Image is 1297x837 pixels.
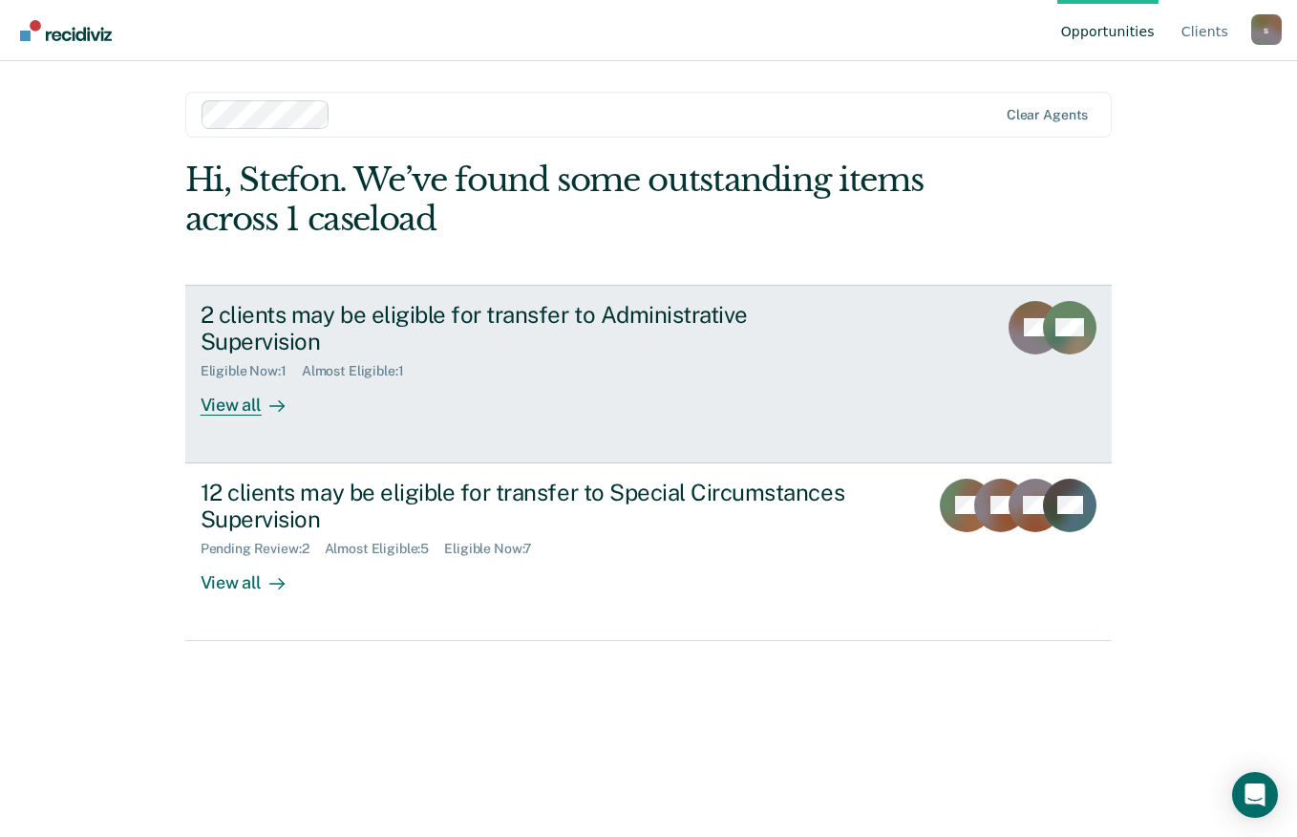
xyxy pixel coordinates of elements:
[201,301,871,356] div: 2 clients may be eligible for transfer to Administrative Supervision
[201,557,308,594] div: View all
[1251,14,1282,45] div: s
[185,285,1113,463] a: 2 clients may be eligible for transfer to Administrative SupervisionEligible Now:1Almost Eligible...
[444,541,547,557] div: Eligible Now : 7
[201,363,302,379] div: Eligible Now : 1
[1007,107,1088,123] div: Clear agents
[185,161,926,239] div: Hi, Stefon. We’ve found some outstanding items across 1 caseload
[201,541,325,557] div: Pending Review : 2
[201,479,871,534] div: 12 clients may be eligible for transfer to Special Circumstances Supervision
[1251,14,1282,45] button: Profile dropdown button
[302,363,419,379] div: Almost Eligible : 1
[1232,772,1278,818] div: Open Intercom Messenger
[325,541,445,557] div: Almost Eligible : 5
[20,20,112,41] img: Recidiviz
[185,463,1113,641] a: 12 clients may be eligible for transfer to Special Circumstances SupervisionPending Review:2Almos...
[201,379,308,417] div: View all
